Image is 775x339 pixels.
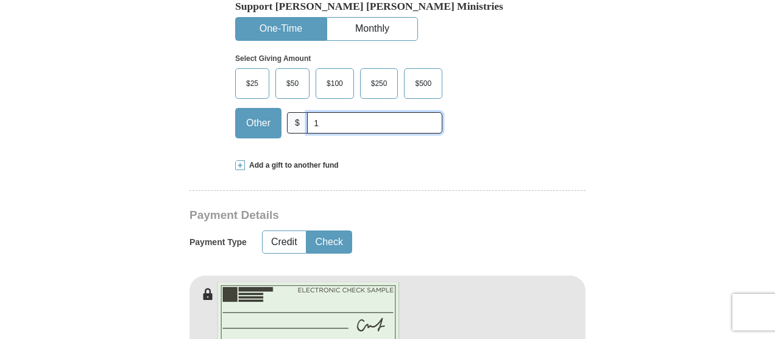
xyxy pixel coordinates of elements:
[263,231,306,254] button: Credit
[307,112,442,134] input: Other Amount
[280,74,305,93] span: $50
[236,18,326,40] button: One-Time
[240,114,277,132] span: Other
[327,18,417,40] button: Monthly
[307,231,352,254] button: Check
[189,209,500,223] h3: Payment Details
[189,237,247,248] h5: Payment Type
[245,160,339,171] span: Add a gift to another fund
[287,112,308,134] span: $
[320,74,349,93] span: $100
[365,74,394,93] span: $250
[240,74,264,93] span: $25
[235,54,311,63] strong: Select Giving Amount
[409,74,437,93] span: $500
